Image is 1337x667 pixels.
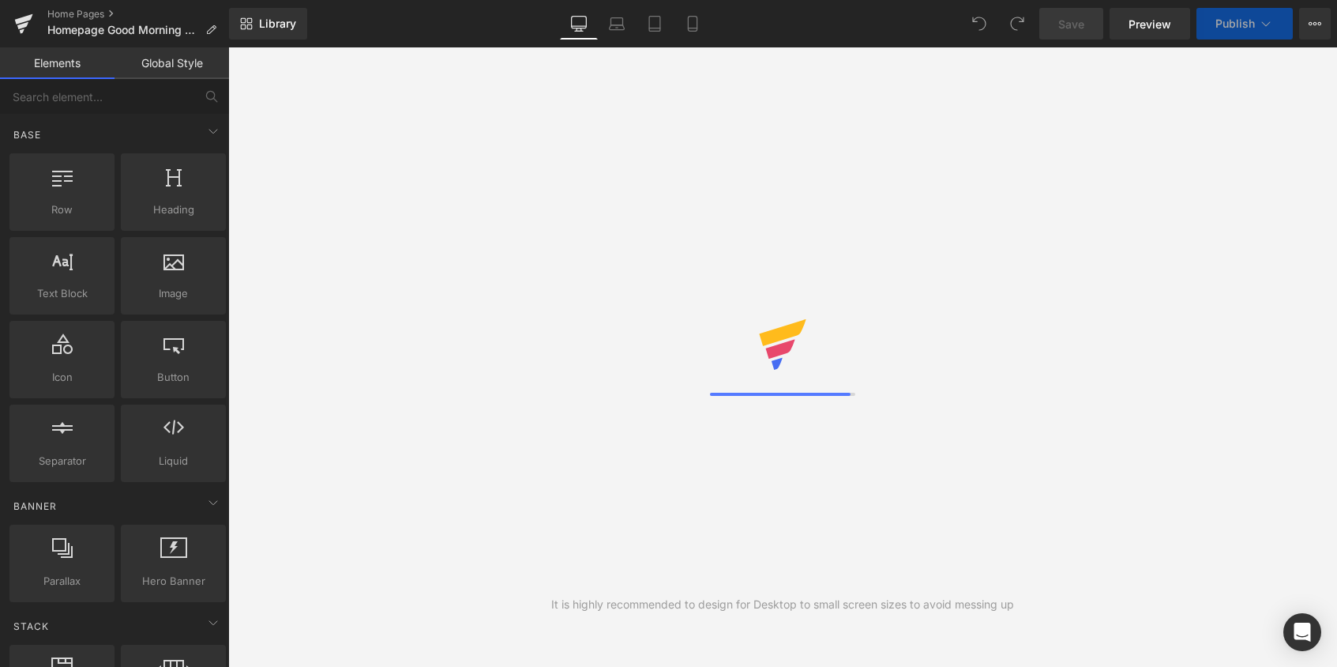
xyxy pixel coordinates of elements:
span: Button [126,369,221,386]
a: Preview [1110,8,1190,40]
span: Homepage Good Morning America [DATE] [47,24,199,36]
span: Library [259,17,296,31]
button: Publish [1196,8,1293,40]
span: Row [14,202,110,218]
a: Laptop [598,8,636,40]
span: Preview [1129,16,1171,32]
button: More [1299,8,1331,40]
div: It is highly recommended to design for Desktop to small screen sizes to avoid messing up [551,596,1014,613]
a: Desktop [560,8,598,40]
span: Image [126,285,221,302]
span: Separator [14,453,110,469]
a: New Library [229,8,307,40]
span: Publish [1215,17,1255,30]
a: Home Pages [47,8,229,21]
span: Heading [126,202,221,218]
a: Global Style [115,47,229,79]
a: Tablet [636,8,674,40]
span: Stack [12,619,51,634]
a: Mobile [674,8,712,40]
button: Undo [963,8,995,40]
span: Save [1058,16,1084,32]
span: Parallax [14,573,110,590]
span: Icon [14,369,110,386]
span: Banner [12,499,58,514]
span: Base [12,127,43,142]
span: Liquid [126,453,221,469]
div: Open Intercom Messenger [1283,613,1321,651]
span: Text Block [14,285,110,302]
button: Redo [1001,8,1033,40]
span: Hero Banner [126,573,221,590]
